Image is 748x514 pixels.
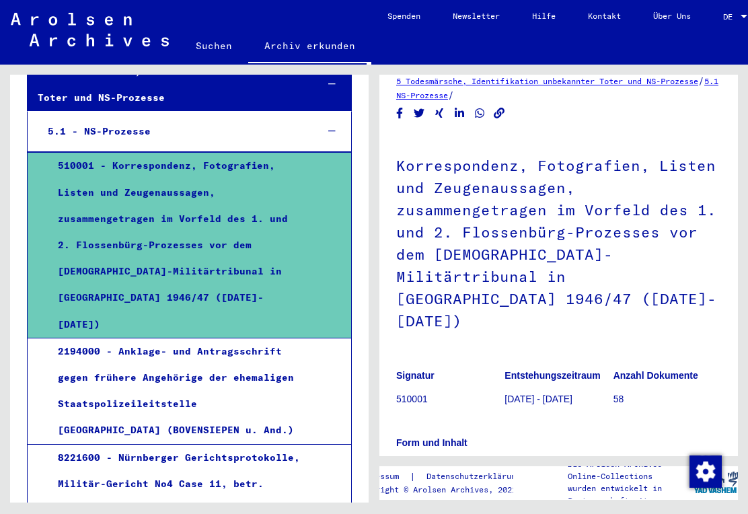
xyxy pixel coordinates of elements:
[689,455,722,488] img: Zustimmung ändern
[416,470,537,484] a: Datenschutzerklärung
[504,392,612,406] p: [DATE] - [DATE]
[453,105,467,122] button: Share on LinkedIn
[473,105,487,122] button: Share on WhatsApp
[248,30,371,65] a: Archiv erkunden
[613,370,698,381] b: Anzahl Dokumente
[38,118,306,145] div: 5.1 - NS-Prozesse
[396,392,504,406] p: 510001
[568,482,693,507] p: wurden entwickelt in Partnerschaft mit
[48,153,304,337] div: 510001 - Korrespondenz, Fotografien, Listen und Zeugenaussagen, zusammengetragen im Vorfeld des 1...
[357,470,537,484] div: |
[412,105,426,122] button: Share on Twitter
[357,484,537,496] p: Copyright © Arolsen Archives, 2021
[48,338,304,444] div: 2194000 - Anklage- und Antragsschrift gegen frühere Angehörige der ehemaligen Staatspolizeileitst...
[180,30,248,62] a: Suchen
[396,437,467,448] b: Form und Inhalt
[448,89,454,101] span: /
[723,12,738,22] span: DE
[396,76,698,86] a: 5 Todesmärsche, Identifikation unbekannter Toter und NS-Prozesse
[568,458,693,482] p: Die Arolsen Archives Online-Collections
[28,59,306,111] div: 5 - Todesmärsche, Identifikation unbekannter Toter und NS-Prozesse
[698,75,704,87] span: /
[357,470,410,484] a: Impressum
[396,370,435,381] b: Signatur
[396,135,721,349] h1: Korrespondenz, Fotografien, Listen und Zeugenaussagen, zusammengetragen im Vorfeld des 1. und 2. ...
[393,105,407,122] button: Share on Facebook
[504,370,600,381] b: Entstehungszeitraum
[492,105,507,122] button: Copy link
[613,392,721,406] p: 58
[433,105,447,122] button: Share on Xing
[11,13,169,46] img: Arolsen_neg.svg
